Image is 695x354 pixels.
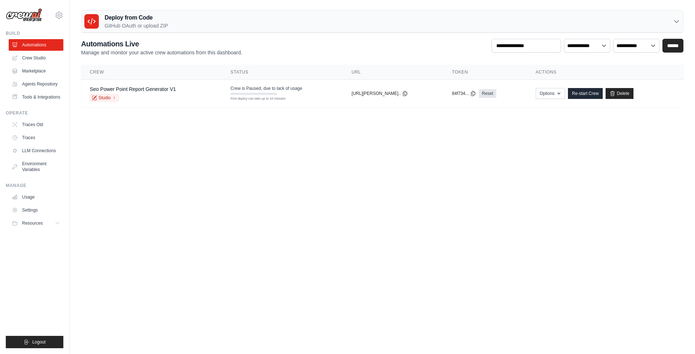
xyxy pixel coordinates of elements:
p: Manage and monitor your active crew automations from this dashboard. [81,49,242,56]
a: Studio [90,94,119,101]
div: First deploy can take up to 10 minutes [231,96,277,101]
th: Token [443,65,527,80]
a: Crew Studio [9,52,63,64]
span: Crew is Paused, due to lack of usage [231,86,302,91]
span: Resources [22,220,43,226]
a: Automations [9,39,63,51]
th: Crew [81,65,222,80]
th: URL [343,65,443,80]
th: Actions [527,65,683,80]
button: Resources [9,217,63,229]
a: Seo Power Point Report Generator V1 [90,86,176,92]
a: Usage [9,191,63,203]
a: Marketplace [9,65,63,77]
div: Operate [6,110,63,116]
h2: Automations Live [81,39,242,49]
button: 84f734... [452,91,476,96]
a: Traces Old [9,119,63,130]
a: Tools & Integrations [9,91,63,103]
a: Environment Variables [9,158,63,175]
img: Logo [6,8,42,22]
button: Options [536,88,565,99]
h3: Deploy from Code [105,13,168,22]
a: Delete [606,88,633,99]
a: Traces [9,132,63,143]
th: Status [222,65,343,80]
div: Build [6,30,63,36]
a: Reset [479,89,496,98]
button: Logout [6,336,63,348]
a: Re-start Crew [568,88,603,99]
button: [URL][PERSON_NAME].. [351,91,408,96]
div: Manage [6,183,63,188]
span: Logout [32,339,46,345]
a: Settings [9,204,63,216]
a: LLM Connections [9,145,63,157]
a: Agents Repository [9,78,63,90]
p: GitHub OAuth or upload ZIP [105,22,168,29]
iframe: Chat Widget [659,319,695,354]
